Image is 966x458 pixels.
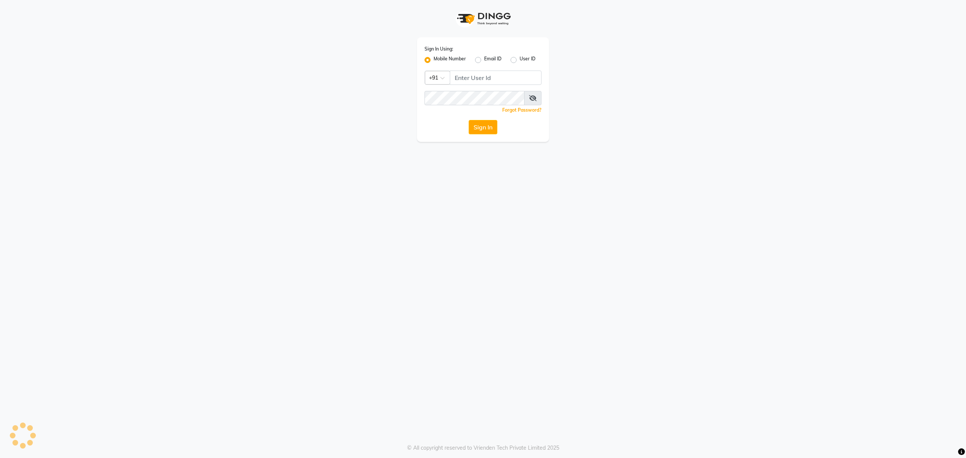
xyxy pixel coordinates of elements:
input: Username [450,71,541,85]
a: Forgot Password? [502,107,541,113]
label: Email ID [484,55,501,65]
input: Username [425,91,525,105]
label: User ID [520,55,535,65]
label: Mobile Number [434,55,466,65]
label: Sign In Using: [425,46,453,52]
img: logo1.svg [453,8,513,30]
button: Sign In [469,120,497,134]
